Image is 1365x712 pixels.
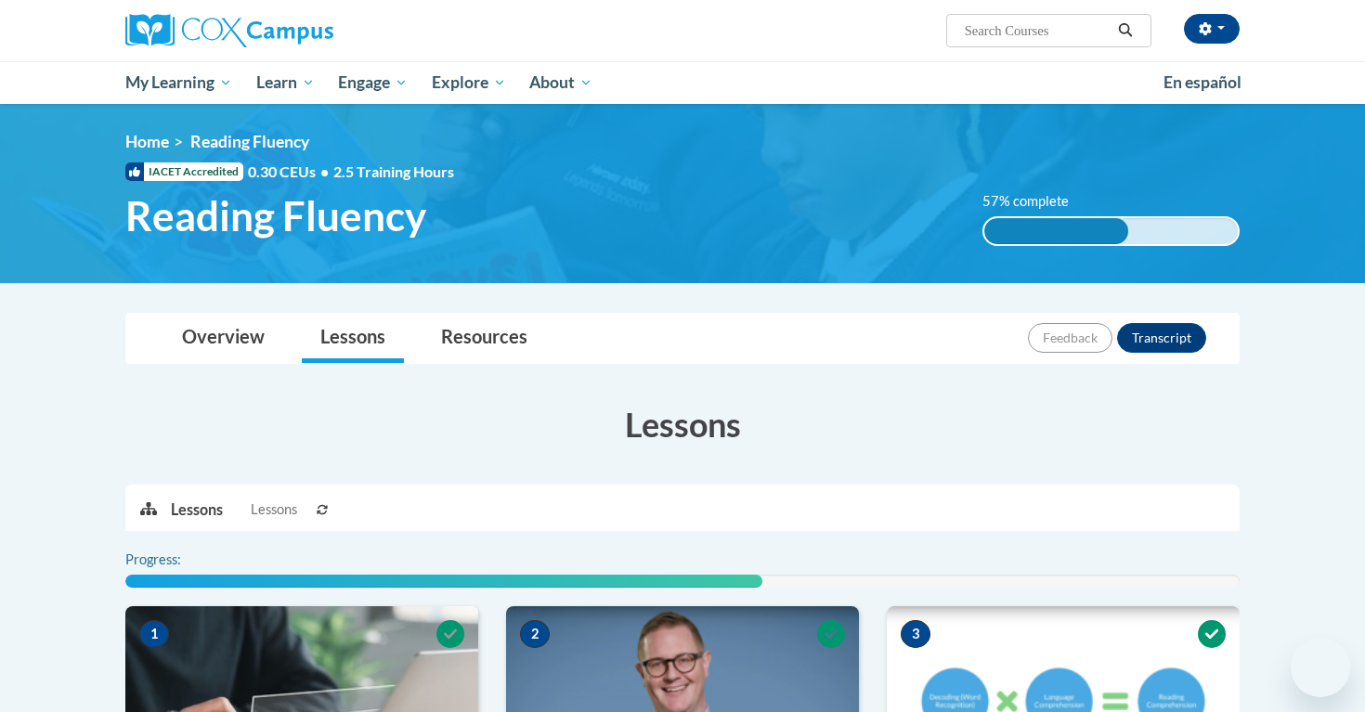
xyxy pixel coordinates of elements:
span: 3 [901,620,930,648]
img: Cox Campus [125,14,333,47]
span: 2.5 Training Hours [333,162,454,180]
a: About [518,61,605,104]
span: Lessons [251,499,297,520]
button: Search [1111,19,1139,42]
a: Explore [420,61,518,104]
a: My Learning [113,61,244,104]
span: Explore [432,71,506,94]
div: Main menu [97,61,1267,104]
p: Lessons [171,499,223,520]
label: Progress: [125,550,232,570]
span: Reading Fluency [125,191,426,240]
div: 57% complete [984,218,1129,244]
span: My Learning [125,71,232,94]
a: Home [125,132,169,151]
a: Overview [163,314,283,363]
a: Learn [244,61,327,104]
a: Resources [422,314,546,363]
input: Search Courses [963,19,1111,42]
span: Learn [256,71,315,94]
h3: Lessons [125,401,1240,447]
a: Engage [326,61,420,104]
span: 2 [520,620,550,648]
label: 57% complete [982,191,1089,212]
span: En español [1163,72,1241,92]
a: En español [1151,63,1254,102]
span: Engage [338,71,408,94]
a: Cox Campus [125,14,478,47]
span: IACET Accredited [125,162,243,181]
span: About [529,71,592,94]
span: 0.30 CEUs [248,162,333,182]
button: Account Settings [1184,14,1240,44]
button: Transcript [1117,323,1206,353]
iframe: Button to launch messaging window [1291,638,1350,697]
a: Lessons [302,314,404,363]
span: • [320,162,329,180]
span: Reading Fluency [190,132,309,151]
span: 1 [139,620,169,648]
button: Feedback [1028,323,1112,353]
